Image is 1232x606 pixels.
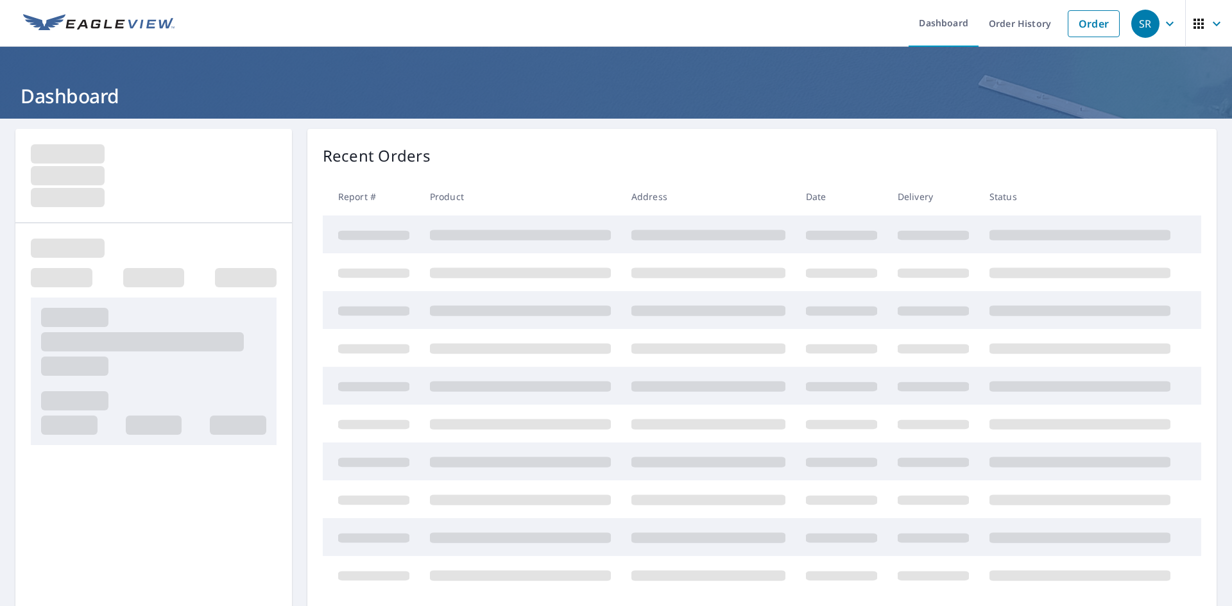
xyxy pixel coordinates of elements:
th: Status [979,178,1181,215]
p: Recent Orders [323,144,431,167]
a: Order [1068,10,1120,37]
th: Report # [323,178,420,215]
th: Address [621,178,796,215]
img: EV Logo [23,14,175,33]
th: Product [420,178,621,215]
h1: Dashboard [15,83,1217,109]
th: Date [796,178,887,215]
th: Delivery [887,178,979,215]
div: SR [1131,10,1159,38]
